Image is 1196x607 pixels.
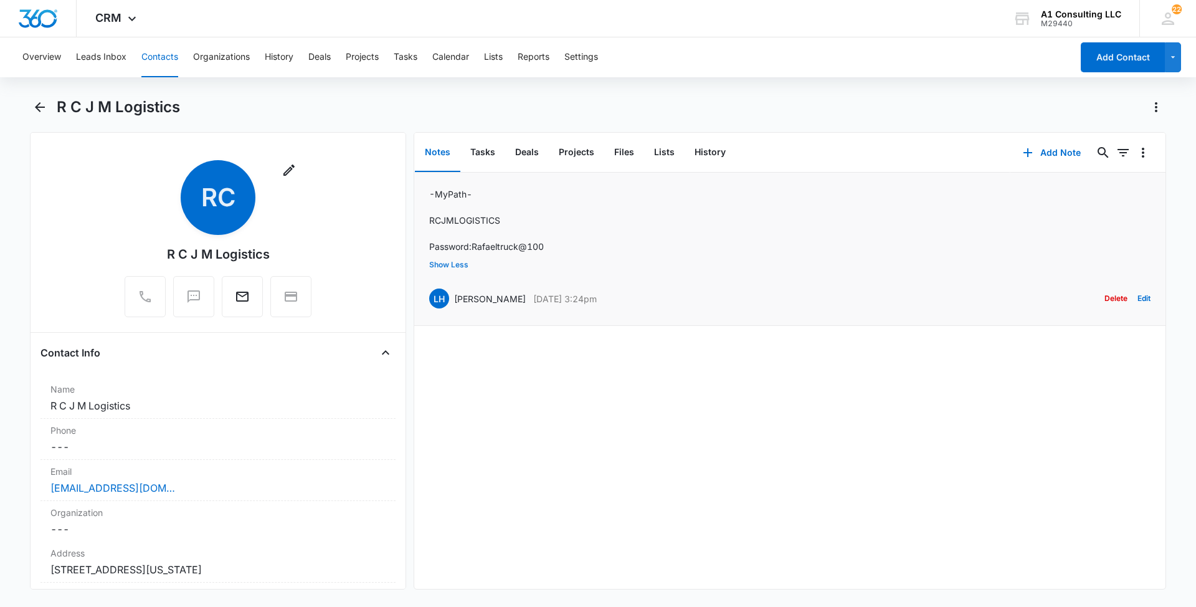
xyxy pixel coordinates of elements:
[308,37,331,77] button: Deals
[518,37,549,77] button: Reports
[95,11,121,24] span: CRM
[1133,143,1153,163] button: Overflow Menu
[1041,9,1121,19] div: account name
[564,37,598,77] button: Settings
[40,501,396,542] div: Organization---
[222,276,263,317] button: Email
[1113,143,1133,163] button: Filters
[1081,42,1165,72] button: Add Contact
[685,133,736,172] button: History
[429,240,544,253] p: Password: Rafaeltruck@100
[50,522,386,537] dd: ---
[265,37,293,77] button: History
[549,133,604,172] button: Projects
[181,160,255,235] span: RC
[604,133,644,172] button: Files
[30,97,49,117] button: Back
[1041,19,1121,28] div: account id
[50,424,386,437] label: Phone
[1137,287,1151,310] button: Edit
[222,295,263,306] a: Email
[1172,4,1182,14] div: notifications count
[40,345,100,360] h4: Contact Info
[1172,4,1182,14] span: 22
[346,37,379,77] button: Projects
[484,37,503,77] button: Lists
[376,343,396,363] button: Close
[644,133,685,172] button: Lists
[50,439,386,454] dd: ---
[76,37,126,77] button: Leads Inbox
[40,419,396,460] div: Phone---
[429,188,544,201] p: -My Path -
[533,292,597,305] p: [DATE] 3:24pm
[40,378,396,419] div: NameR C J M Logistics
[460,133,505,172] button: Tasks
[22,37,61,77] button: Overview
[429,253,468,277] button: Show Less
[50,398,386,413] dd: R C J M Logistics
[50,465,386,478] label: Email
[1146,97,1166,117] button: Actions
[50,562,386,577] dd: [STREET_ADDRESS][US_STATE]
[415,133,460,172] button: Notes
[50,480,175,495] a: [EMAIL_ADDRESS][DOMAIN_NAME]
[394,37,417,77] button: Tasks
[432,37,469,77] button: Calendar
[429,289,449,308] span: LH
[57,98,180,117] h1: R C J M Logistics
[505,133,549,172] button: Deals
[40,460,396,501] div: Email[EMAIL_ADDRESS][DOMAIN_NAME]
[40,542,396,583] div: Address[STREET_ADDRESS][US_STATE]
[50,506,386,519] label: Organization
[193,37,250,77] button: Organizations
[1104,287,1127,310] button: Delete
[141,37,178,77] button: Contacts
[50,383,386,396] label: Name
[1093,143,1113,163] button: Search...
[50,547,386,560] label: Address
[167,245,270,264] div: R C J M Logistics
[454,292,526,305] p: [PERSON_NAME]
[429,214,544,227] p: RCJMLOGISTICS
[1010,138,1093,168] button: Add Note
